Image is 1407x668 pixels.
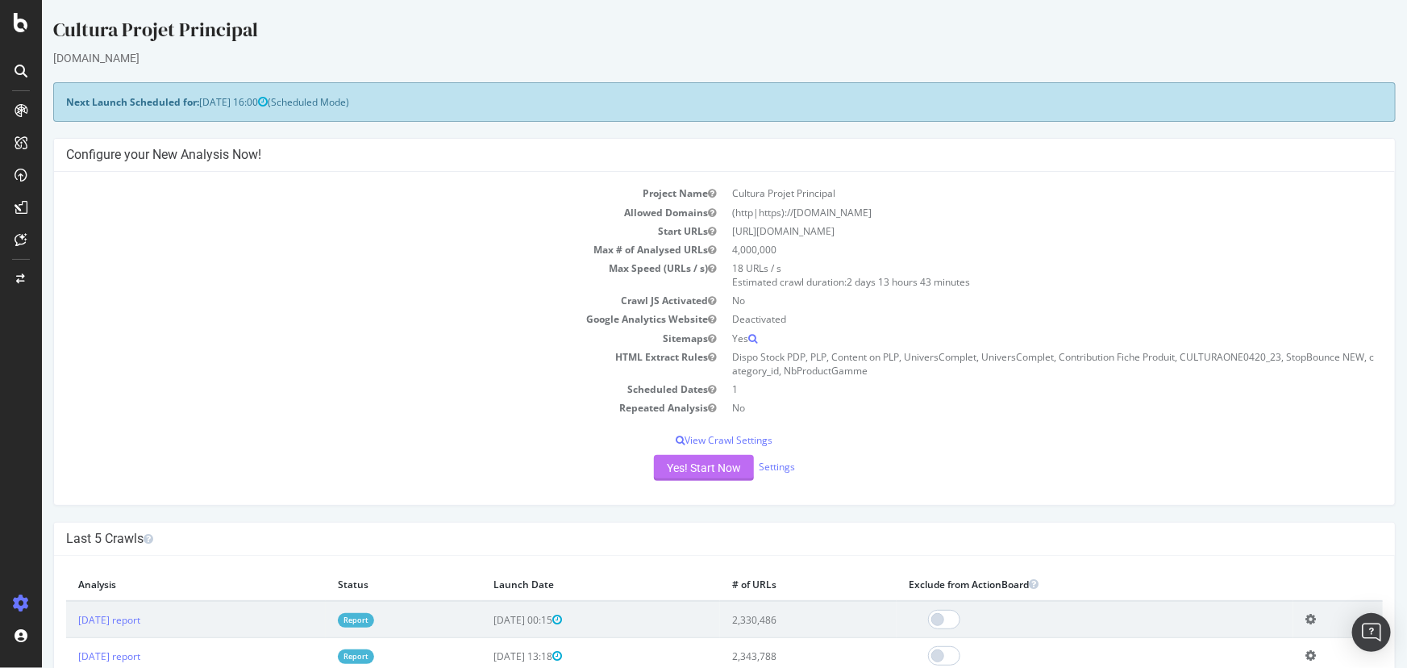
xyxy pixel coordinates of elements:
h4: Configure your New Analysis Now! [24,147,1341,163]
td: Deactivated [683,310,1342,328]
th: Launch Date [439,568,678,601]
span: [DATE] 16:00 [157,95,226,109]
td: Google Analytics Website [24,310,683,328]
div: [DOMAIN_NAME] [11,50,1354,66]
td: 18 URLs / s Estimated crawl duration: [683,259,1342,291]
td: HTML Extract Rules [24,348,683,380]
td: 1 [683,380,1342,399]
td: [URL][DOMAIN_NAME] [683,222,1342,240]
td: No [683,399,1342,417]
h4: Last 5 Crawls [24,531,1341,547]
td: Scheduled Dates [24,380,683,399]
td: Sitemaps [24,329,683,348]
th: # of URLs [678,568,855,601]
a: [DATE] report [36,613,98,627]
div: (Scheduled Mode) [11,82,1354,122]
th: Analysis [24,568,284,601]
td: 2,330,486 [678,601,855,638]
p: View Crawl Settings [24,433,1341,447]
button: Yes! Start Now [612,455,712,481]
td: Crawl JS Activated [24,291,683,310]
td: Max # of Analysed URLs [24,240,683,259]
span: [DATE] 00:15 [452,613,520,627]
strong: Next Launch Scheduled for: [24,95,157,109]
span: 2 days 13 hours 43 minutes [805,275,929,289]
a: Report [296,613,332,627]
td: Dispo Stock PDP, PLP, Content on PLP, UniversComplet, UniversComplet, Contribution Fiche Produit,... [683,348,1342,380]
th: Exclude from ActionBoard [855,568,1251,601]
td: Max Speed (URLs / s) [24,259,683,291]
th: Status [284,568,439,601]
td: Repeated Analysis [24,399,683,417]
td: No [683,291,1342,310]
span: [DATE] 13:18 [452,649,520,663]
td: Project Name [24,184,683,202]
td: Allowed Domains [24,203,683,222]
td: Yes [683,329,1342,348]
div: Open Intercom Messenger [1352,613,1391,652]
a: Report [296,649,332,663]
td: 4,000,000 [683,240,1342,259]
div: Cultura Projet Principal [11,16,1354,50]
a: Settings [717,461,753,474]
a: [DATE] report [36,649,98,663]
td: (http|https)://[DOMAIN_NAME] [683,203,1342,222]
td: Cultura Projet Principal [683,184,1342,202]
td: Start URLs [24,222,683,240]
